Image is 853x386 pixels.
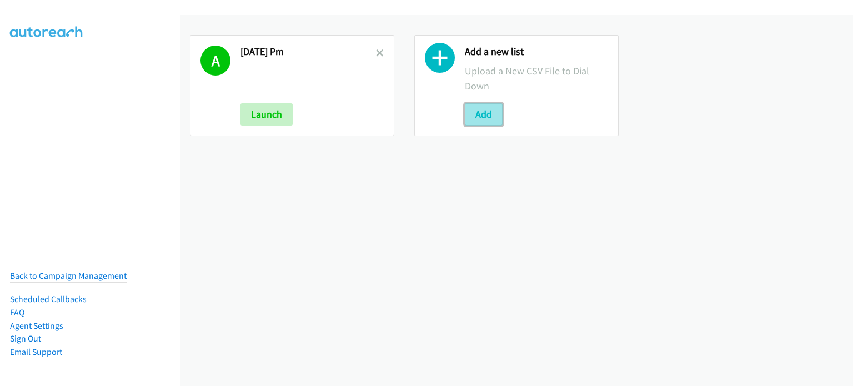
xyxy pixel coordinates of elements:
[10,307,24,318] a: FAQ
[465,63,608,93] p: Upload a New CSV File to Dial Down
[465,103,503,126] button: Add
[465,46,608,58] h2: Add a new list
[240,103,293,126] button: Launch
[10,347,62,357] a: Email Support
[240,46,376,58] h2: [DATE] Pm
[10,270,127,281] a: Back to Campaign Management
[10,320,63,331] a: Agent Settings
[10,294,87,304] a: Scheduled Callbacks
[10,333,41,344] a: Sign Out
[200,46,230,76] h1: A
